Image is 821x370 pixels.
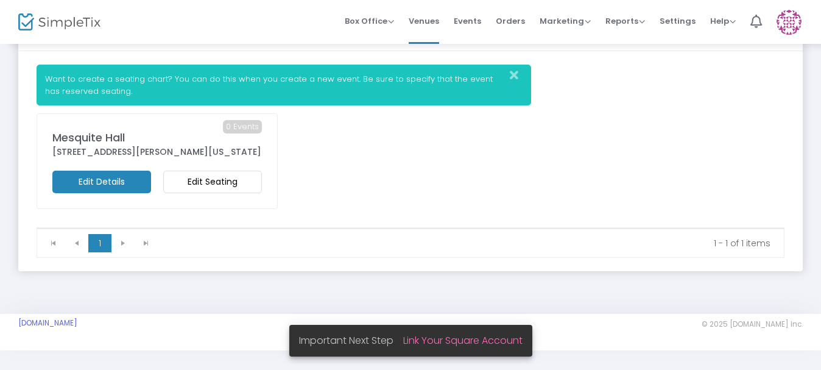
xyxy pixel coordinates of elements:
span: Reports [605,15,645,27]
span: Box Office [345,15,394,27]
a: Link Your Square Account [403,333,523,347]
a: [DOMAIN_NAME] [18,318,77,328]
span: Orders [496,5,525,37]
span: Settings [660,5,696,37]
span: Events [454,5,481,37]
span: Page 1 [88,234,111,252]
span: 0 Events [223,120,262,133]
span: © 2025 [DOMAIN_NAME] Inc. [702,319,803,329]
div: [STREET_ADDRESS][PERSON_NAME][US_STATE] [52,146,262,158]
kendo-pager-info: 1 - 1 of 1 items [166,237,770,249]
div: Mesquite Hall [52,129,262,146]
div: Want to create a seating chart? You can do this when you create a new event. Be sure to specify t... [37,65,531,105]
button: Close [506,65,530,85]
span: Marketing [540,15,591,27]
m-button: Edit Details [52,171,151,193]
span: Venues [409,5,439,37]
span: Important Next Step [299,333,403,347]
span: Help [710,15,736,27]
m-button: Edit Seating [163,171,262,193]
